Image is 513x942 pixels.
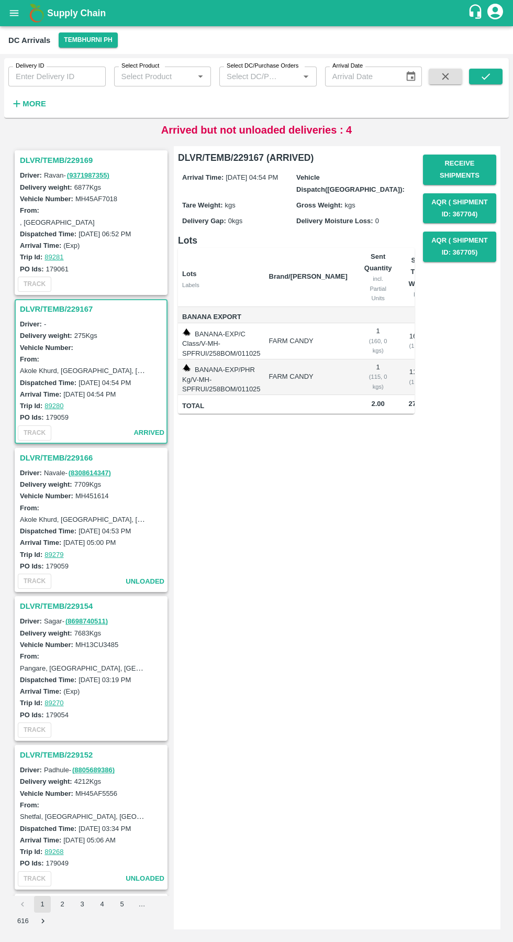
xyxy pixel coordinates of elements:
[332,62,363,70] label: Arrival Date
[46,265,69,273] label: 179061
[44,617,109,625] span: Sagar -
[74,777,101,785] label: 4212 Kgs
[75,195,117,203] label: MH45AF7018
[261,323,356,359] td: FARM CANDY
[20,451,165,465] h3: DLVR/TEMB/229166
[117,70,191,83] input: Select Product
[20,836,61,844] label: Arrival Time:
[20,332,72,339] label: Delivery weight:
[296,217,373,225] label: Delivery Moisture Loss:
[69,469,111,477] a: (8308614347)
[182,400,261,412] span: Total
[20,265,44,273] label: PO Ids:
[23,100,46,108] strong: More
[44,551,63,558] a: 89279
[467,4,486,23] div: customer-support
[182,217,226,225] label: Delivery Gap:
[20,302,165,316] h3: DLVR/TEMB/229167
[161,122,352,138] p: Arrived but not unloaded deliveries : 4
[46,859,69,867] label: 179049
[486,2,505,24] div: account of current user
[67,171,109,179] a: (9371987355)
[63,242,80,249] label: (Exp)
[269,272,348,280] b: Brand/[PERSON_NAME]
[409,400,440,408] span: 275.00 Kg
[2,1,26,25] button: open drawer
[409,256,431,288] b: Sent Total Weight
[182,280,261,290] div: Labels
[20,492,73,500] label: Vehicle Number:
[63,836,115,844] label: [DATE] 05:06 AM
[44,320,46,328] span: -
[13,896,170,929] nav: pagination navigation
[20,617,42,625] label: Driver:
[178,150,415,165] h6: DLVR/TEMB/229167 (ARRIVED)
[222,70,283,83] input: Select DC/Purchase Orders
[20,748,165,762] h3: DLVR/TEMB/229152
[20,562,44,570] label: PO Ids:
[20,527,76,535] label: Dispatched Time:
[8,67,106,86] input: Enter Delivery ID
[20,253,42,261] label: Trip Id:
[47,8,106,18] b: Supply Chain
[20,825,76,833] label: Dispatched Time:
[423,155,496,185] button: Receive Shipments
[20,469,42,477] label: Driver:
[44,699,63,707] a: 89270
[364,253,392,272] b: Sent Quantity
[20,390,61,398] label: Arrival Time:
[20,480,72,488] label: Delivery weight:
[8,34,50,47] div: DC Arrivals
[20,766,42,774] label: Driver:
[20,676,76,684] label: Dispatched Time:
[20,171,42,179] label: Driver:
[20,402,42,410] label: Trip Id:
[375,217,379,225] span: 0
[74,896,91,913] button: Go to page 3
[400,359,437,396] td: 115 kg
[20,344,73,352] label: Vehicle Number:
[20,218,95,226] label: , [GEOGRAPHIC_DATA]
[20,539,61,546] label: Arrival Time:
[225,201,236,209] span: kgs
[133,900,150,910] div: …
[364,336,392,356] div: ( 160, 0 kgs)
[44,402,63,410] a: 89280
[20,195,73,203] label: Vehicle Number:
[182,311,261,323] span: Banana Export
[20,183,72,191] label: Delivery weight:
[8,95,49,113] button: More
[227,62,298,70] label: Select DC/Purchase Orders
[20,859,44,867] label: PO Ids:
[20,641,73,649] label: Vehicle Number:
[182,270,196,278] b: Lots
[126,576,164,588] span: unloaded
[44,766,116,774] span: Padhule -
[178,323,261,359] td: BANANA-EXP/C Class/V-MH-SPFRUI/258BOM/011025
[20,664,344,672] label: Pangare, [GEOGRAPHIC_DATA], [GEOGRAPHIC_DATA], [GEOGRAPHIC_DATA], [GEOGRAPHIC_DATA]
[356,359,400,396] td: 1
[325,67,397,86] input: Arrival Date
[79,527,131,535] label: [DATE] 04:53 PM
[20,230,76,238] label: Dispatched Time:
[20,812,340,820] label: Shetfal, [GEOGRAPHIC_DATA], [GEOGRAPHIC_DATA], [GEOGRAPHIC_DATA], [GEOGRAPHIC_DATA]
[261,359,356,396] td: FARM CANDY
[296,201,343,209] label: Gross Weight:
[46,562,69,570] label: 179059
[423,193,496,224] button: AQR ( Shipment Id: 367704)
[20,777,72,785] label: Delivery weight:
[75,492,109,500] label: MH451614
[409,341,429,350] div: ( 100 %)
[20,599,165,613] h3: DLVR/TEMB/229154
[20,848,42,856] label: Trip Id:
[182,201,223,209] label: Tare Weight:
[296,173,405,193] label: Vehicle Dispatch([GEOGRAPHIC_DATA]):
[364,372,392,391] div: ( 115, 0 kgs)
[44,469,112,477] span: Navale -
[182,328,191,336] img: weight
[20,379,76,387] label: Dispatched Time:
[63,687,80,695] label: (Exp)
[44,253,63,261] a: 89281
[299,70,313,83] button: Open
[26,3,47,24] img: logo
